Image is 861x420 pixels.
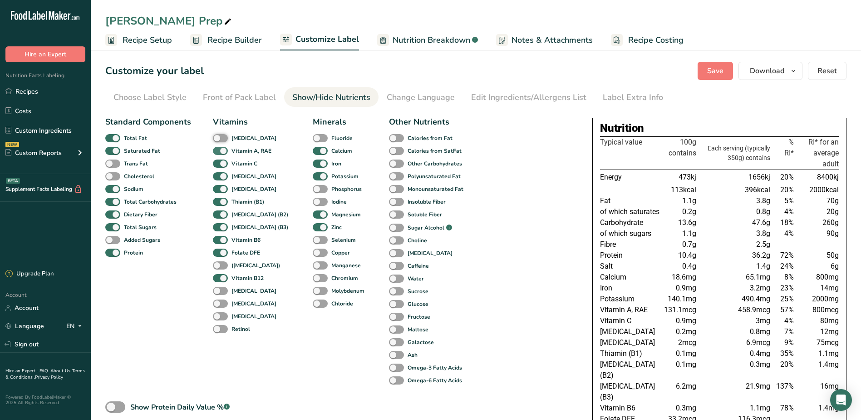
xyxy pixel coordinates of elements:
[5,368,38,374] a: Hire an Expert .
[678,251,696,260] span: 10.4g
[292,91,370,104] div: Show/Hide Nutrients
[796,326,839,337] td: 12mg
[408,249,453,257] b: [MEDICAL_DATA]
[471,91,586,104] div: Edit Ingredients/Allergens List
[796,348,839,359] td: 1.1mg
[682,240,696,249] span: 0.7g
[331,249,350,257] b: Copper
[780,284,794,292] span: 23%
[387,91,455,104] div: Change Language
[600,120,839,136] div: Nutrition
[105,116,191,128] div: Standard Components
[408,376,462,385] b: Omega-6 Fatty Acids
[817,65,837,76] span: Reset
[231,223,288,231] b: [MEDICAL_DATA] (B3)
[750,284,770,292] span: 3.2mg
[331,147,352,155] b: Calcium
[600,359,662,381] td: [MEDICAL_DATA] (B2)
[389,116,466,128] div: Other Nutrients
[331,134,353,142] b: Fluoride
[600,315,662,326] td: Vitamin C
[679,173,696,181] span: 473kj
[750,65,784,76] span: Download
[600,326,662,337] td: [MEDICAL_DATA]
[628,34,684,46] span: Recipe Costing
[600,137,662,170] th: Typical value
[752,218,770,227] span: 47.6g
[600,261,662,272] td: Salt
[105,64,204,79] h1: Customize your label
[600,228,662,239] td: of which sugars
[231,147,271,155] b: Vitamin A, RAE
[796,272,839,283] td: 800mg
[408,275,424,283] b: Water
[408,338,434,346] b: Galactose
[280,29,359,51] a: Customize Label
[408,351,418,359] b: Ash
[207,34,262,46] span: Recipe Builder
[5,46,85,62] button: Hire an Expert
[750,404,770,412] span: 1.1mg
[750,349,770,358] span: 0.4mg
[408,313,430,321] b: Fructose
[748,173,770,181] span: 1656kj
[780,305,794,314] span: 57%
[331,236,356,244] b: Selenium
[784,273,794,281] span: 8%
[664,305,696,314] span: 131.1mcg
[671,185,696,194] span: 113kcal
[796,294,839,305] td: 2000mg
[600,239,662,250] td: Fibre
[672,273,696,281] span: 18.6mg
[231,236,261,244] b: Vitamin B6
[231,249,260,257] b: Folate DFE
[124,236,160,244] b: Added Sugars
[756,207,770,216] span: 0.8g
[796,206,839,217] td: 20g
[408,262,429,270] b: Caffeine
[231,287,276,295] b: [MEDICAL_DATA]
[496,30,593,50] a: Notes & Attachments
[408,236,427,245] b: Choline
[796,337,839,348] td: 75mcg
[738,305,770,314] span: 458.9mcg
[662,137,698,170] th: 100g contains
[756,240,770,249] span: 2.5g
[105,13,233,29] div: [PERSON_NAME] Prep
[600,272,662,283] td: Calcium
[6,178,20,184] div: BETA
[796,403,839,414] td: 1.4mg
[331,198,347,206] b: Iodine
[780,349,794,358] span: 35%
[331,185,362,193] b: Phosphorus
[796,170,839,185] td: 8400kj
[231,261,280,270] b: ([MEDICAL_DATA])
[698,137,772,170] th: Each serving (typically 350g) contains
[124,134,147,142] b: Total Fat
[124,210,157,219] b: Dietary Fiber
[676,284,696,292] span: 0.9mg
[756,229,770,238] span: 3.8g
[123,34,172,46] span: Recipe Setup
[408,364,462,372] b: Omega-3 Fatty Acids
[393,34,470,46] span: Nutrition Breakdown
[5,368,85,380] a: Terms & Conditions .
[796,217,839,228] td: 260g
[678,338,696,347] span: 2mcg
[39,368,50,374] a: FAQ .
[313,116,367,128] div: Minerals
[231,172,276,180] b: [MEDICAL_DATA]
[752,251,770,260] span: 36.2g
[5,270,54,279] div: Upgrade Plan
[408,300,428,308] b: Glucose
[408,185,463,193] b: Monounsaturated Fat
[780,173,794,181] span: 20%
[408,134,453,142] b: Calories from Fat
[600,294,662,305] td: Potassium
[331,223,342,231] b: Zinc
[408,210,442,219] b: Soluble Fiber
[676,349,696,358] span: 0.1mg
[231,210,288,219] b: [MEDICAL_DATA] (B2)
[50,368,72,374] a: About Us .
[796,305,839,315] td: 800mcg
